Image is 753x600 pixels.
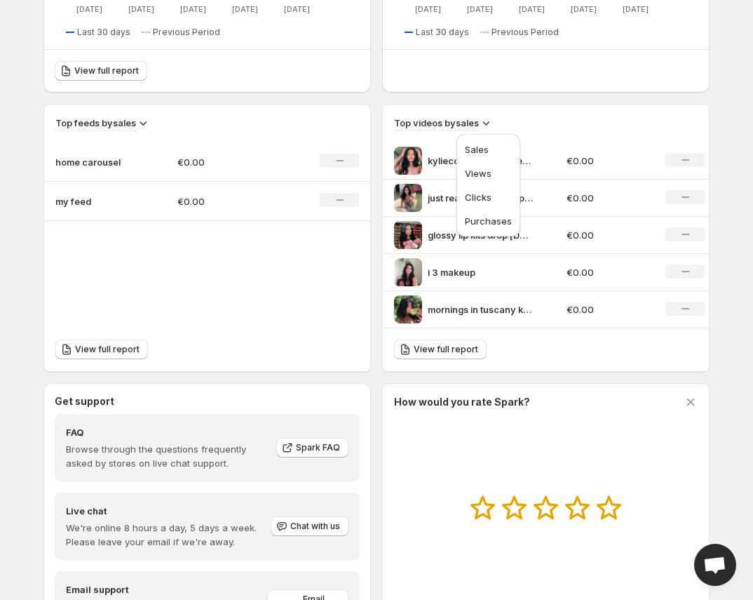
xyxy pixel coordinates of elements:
text: [DATE] [232,4,258,14]
a: View full report [55,61,147,81]
p: €0.00 [567,302,649,316]
p: €0.00 [567,191,649,205]
button: Chat with us [271,516,348,536]
h3: Top feeds by sales [55,116,136,130]
p: my feed [55,194,125,208]
text: [DATE] [571,4,597,14]
span: View full report [414,344,478,355]
p: €0.00 [567,154,649,168]
a: Open chat [694,544,736,586]
p: €0.00 [567,228,649,242]
span: Clicks [465,192,491,203]
h4: Email support [66,582,267,596]
text: [DATE] [128,4,154,14]
span: Purchases [465,215,512,227]
p: home carousel [55,155,125,169]
span: View full report [74,65,139,76]
span: Views [465,168,491,179]
text: [DATE] [467,4,493,14]
img: i 3 makeup [394,258,422,286]
span: View full report [75,344,140,355]
text: [DATE] [76,4,102,14]
a: View full report [55,340,148,359]
p: €0.00 [567,265,649,279]
span: Chat with us [290,521,340,532]
h3: Get support [55,394,114,408]
text: [DATE] [180,4,206,14]
text: [DATE] [284,4,310,14]
p: We're online 8 hours a day, 5 days a week. Please leave your email if we're away. [66,521,269,549]
p: €0.00 [177,155,277,169]
h4: FAQ [66,425,266,439]
img: mornings in tuscany kyliecosmetics ultabeauty [394,295,422,324]
span: Sales [465,144,489,155]
text: [DATE] [623,4,649,14]
span: Spark FAQ [296,442,340,453]
img: kyliecosmetics ultabeauty kylie plumping lip liner special energy plumping powder matte lip summe... [394,147,422,175]
p: mornings in tuscany kyliecosmetics ultabeauty [428,302,533,316]
text: [DATE] [519,4,545,14]
span: Last 30 days [77,27,130,38]
text: [DATE] [415,4,441,14]
p: just realized we dropped new khy x poster girl in SILVER khy [428,191,533,205]
p: Browse through the questions frequently asked by stores on live chat support. [66,442,266,470]
p: kyliecosmetics ultabeauty kylie plumping lip liner special energy plumping powder matte lip summe... [428,154,533,168]
p: €0.00 [177,194,277,208]
img: glossy lip kits drop tomorrow 624 9AM PT kyliecosmetics [394,221,422,249]
span: Last 30 days [416,27,469,38]
h3: How would you rate Spark? [394,395,530,409]
h3: Top videos by sales [394,116,479,130]
span: Previous Period [491,27,559,38]
a: View full report [394,340,487,359]
img: just realized we dropped new khy x poster girl in SILVER khy [394,184,422,212]
span: Previous Period [153,27,220,38]
a: Spark FAQ [276,438,348,458]
p: i 3 makeup [428,265,533,279]
p: glossy lip kits drop [DATE] 624 9AM PT kyliecosmetics [428,228,533,242]
h4: Live chat [66,504,269,518]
